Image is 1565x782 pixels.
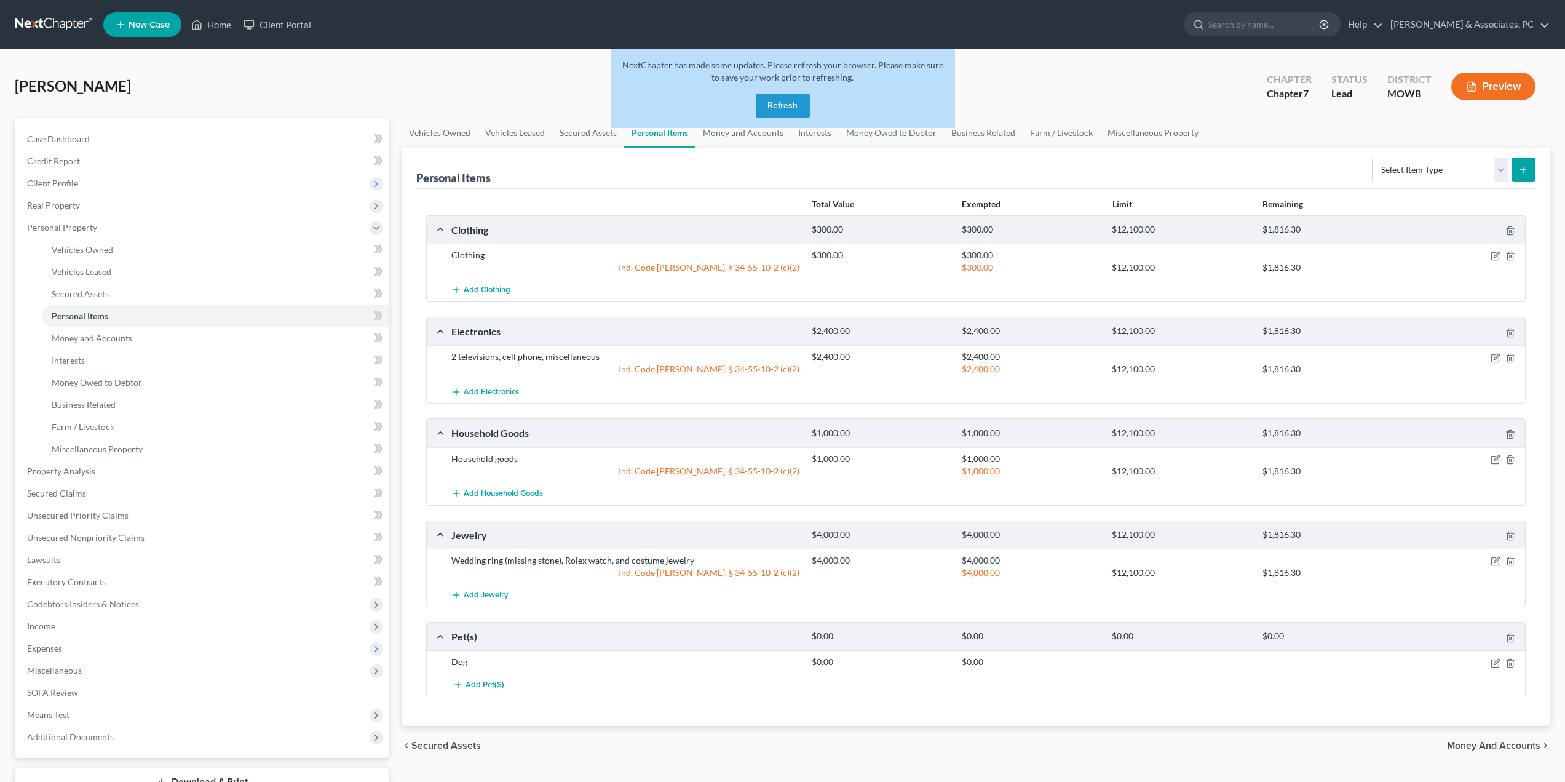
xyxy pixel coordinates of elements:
a: Executory Contracts [17,571,389,593]
span: Add Clothing [464,285,510,295]
iframe: Intercom live chat [1523,740,1553,770]
div: Wedding ring (missing stone), Rolex watch, and costume jewelry [445,554,806,567]
div: $0.00 [806,631,956,642]
span: Add Pet(s) [466,680,504,690]
div: $2,400.00 [806,351,956,363]
span: Secured Assets [411,741,481,751]
div: Clothing [445,223,806,236]
div: Personal Items [416,170,491,185]
span: Vehicles Owned [52,244,113,255]
span: [PERSON_NAME] [15,77,131,95]
div: $300.00 [956,224,1106,236]
div: $1,000.00 [806,428,956,439]
div: $1,816.30 [1256,529,1406,541]
span: NextChapter has made some updates. Please refresh your browser. Please make sure to save your wor... [622,60,943,82]
div: $12,100.00 [1106,325,1256,337]
div: $12,100.00 [1106,465,1256,477]
a: Client Portal [237,14,317,36]
a: Vehicles Owned [42,239,389,261]
a: Farm / Livestock [1023,118,1100,148]
div: $12,100.00 [1106,224,1256,236]
a: Business Related [42,394,389,416]
div: $4,000.00 [806,554,956,567]
div: $0.00 [806,656,956,668]
a: Vehicles Leased [478,118,552,148]
div: 2 televisions, cell phone, miscellaneous [445,351,806,363]
a: [PERSON_NAME] & Associates, PC [1384,14,1550,36]
div: $2,400.00 [806,325,956,337]
span: Business Related [52,399,116,410]
span: Add Jewelry [464,591,509,600]
span: Vehicles Leased [52,266,111,277]
button: Preview [1451,73,1535,100]
a: Secured Assets [552,118,624,148]
button: Add Clothing [451,279,510,301]
a: Vehicles Owned [402,118,478,148]
span: SOFA Review [27,687,78,698]
span: Client Profile [27,178,78,188]
div: $0.00 [1256,631,1406,642]
span: Personal Items [52,311,108,321]
div: $4,000.00 [956,567,1106,579]
span: Expenses [27,643,62,653]
div: Household goods [445,453,806,465]
div: Pet(s) [445,630,806,643]
span: Farm / Livestock [52,421,114,432]
span: Money Owed to Debtor [52,377,142,388]
div: $1,000.00 [956,465,1106,477]
div: Chapter [1267,87,1312,101]
div: $300.00 [806,224,956,236]
div: $300.00 [956,249,1106,261]
span: Property Analysis [27,466,95,476]
div: Lead [1331,87,1368,101]
span: Income [27,621,55,631]
div: District [1387,73,1432,87]
button: Add Pet(s) [451,673,505,696]
span: Money and Accounts [1447,741,1540,751]
span: Case Dashboard [27,134,90,144]
div: Jewelry [445,529,806,541]
a: Unsecured Nonpriority Claims [17,527,389,549]
strong: Remaining [1262,199,1303,209]
div: $300.00 [806,249,956,261]
div: $12,100.00 [1106,261,1256,274]
a: Interests [42,349,389,372]
span: Secured Assets [52,289,109,299]
div: $12,100.00 [1106,363,1256,375]
div: $4,000.00 [956,554,1106,567]
a: Farm / Livestock [42,416,389,438]
a: Case Dashboard [17,128,389,150]
a: Credit Report [17,150,389,172]
div: Electronics [445,325,806,338]
div: $12,100.00 [1106,428,1256,439]
button: chevron_left Secured Assets [402,741,481,751]
div: Dog [445,656,806,668]
a: Secured Claims [17,482,389,505]
span: Executory Contracts [27,577,106,587]
span: Miscellaneous Property [52,444,143,454]
a: Home [185,14,237,36]
span: Add Household Goods [464,489,543,498]
a: Business Related [944,118,1023,148]
span: Lawsuits [27,554,60,565]
div: $1,816.30 [1256,363,1406,375]
a: Help [1342,14,1383,36]
div: $2,400.00 [956,325,1106,337]
span: Additional Documents [27,732,114,742]
button: Money and Accounts chevron_right [1447,741,1550,751]
strong: Limit [1112,199,1132,209]
div: MOWB [1387,87,1432,101]
div: $1,816.30 [1256,261,1406,274]
div: Ind. Code [PERSON_NAME]. § 34-55-10-2 (c)(2) [445,261,806,274]
a: Property Analysis [17,460,389,482]
a: Vehicles Leased [42,261,389,283]
div: $1,816.30 [1256,465,1406,477]
div: $12,100.00 [1106,529,1256,541]
div: $1,816.30 [1256,567,1406,579]
strong: Total Value [812,199,854,209]
span: Codebtors Insiders & Notices [27,599,139,609]
div: Ind. Code [PERSON_NAME]. § 34-55-10-2 (c)(2) [445,363,806,375]
div: $1,816.30 [1256,325,1406,337]
a: Miscellaneous Property [42,438,389,460]
button: Refresh [756,94,810,118]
